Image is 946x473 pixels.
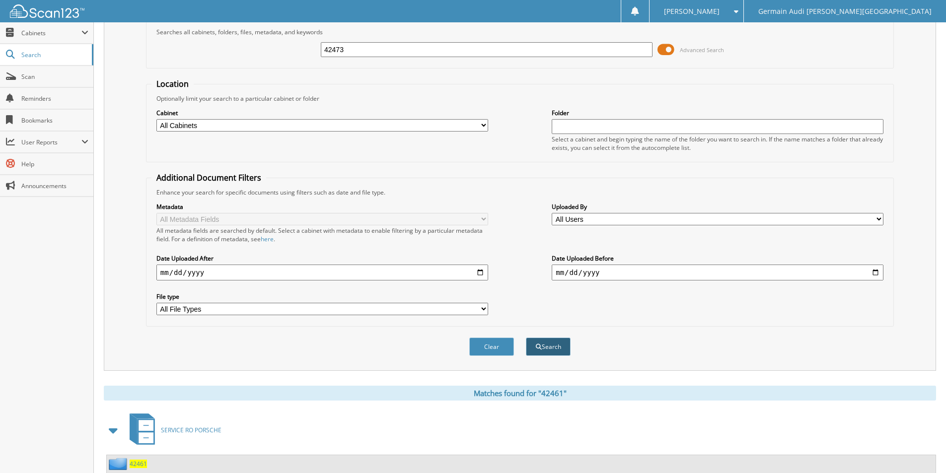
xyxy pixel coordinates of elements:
[552,254,883,263] label: Date Uploaded Before
[104,386,936,401] div: Matches found for "42461"
[552,203,883,211] label: Uploaded By
[552,265,883,280] input: end
[526,338,571,356] button: Search
[156,265,488,280] input: start
[680,46,724,54] span: Advanced Search
[21,72,88,81] span: Scan
[664,8,720,14] span: [PERSON_NAME]
[261,235,274,243] a: here
[21,160,88,168] span: Help
[156,203,488,211] label: Metadata
[130,460,147,468] a: 42461
[156,109,488,117] label: Cabinet
[151,188,888,197] div: Enhance your search for specific documents using filters such as date and file type.
[156,292,488,301] label: File type
[21,182,88,190] span: Announcements
[552,135,883,152] div: Select a cabinet and begin typing the name of the folder you want to search in. If the name match...
[151,78,194,89] legend: Location
[151,28,888,36] div: Searches all cabinets, folders, files, metadata, and keywords
[21,94,88,103] span: Reminders
[156,226,488,243] div: All metadata fields are searched by default. Select a cabinet with metadata to enable filtering b...
[21,51,87,59] span: Search
[124,410,221,450] a: SERVICE RO PORSCHE
[10,4,84,18] img: scan123-logo-white.svg
[21,138,81,146] span: User Reports
[469,338,514,356] button: Clear
[151,172,266,183] legend: Additional Document Filters
[896,425,946,473] iframe: Chat Widget
[21,116,88,125] span: Bookmarks
[758,8,932,14] span: Germain Audi [PERSON_NAME][GEOGRAPHIC_DATA]
[156,254,488,263] label: Date Uploaded After
[552,109,883,117] label: Folder
[21,29,81,37] span: Cabinets
[161,426,221,434] span: SERVICE RO PORSCHE
[109,458,130,470] img: folder2.png
[151,94,888,103] div: Optionally limit your search to a particular cabinet or folder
